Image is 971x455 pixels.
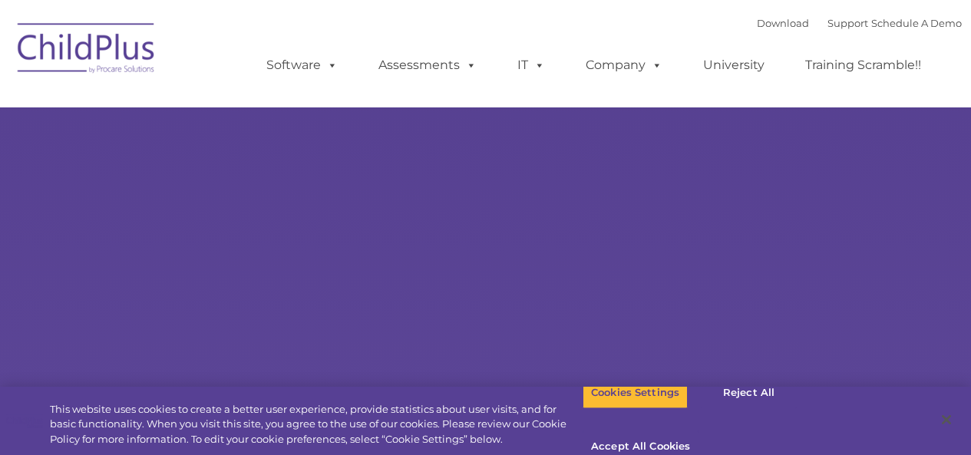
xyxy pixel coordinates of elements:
a: Download [757,17,809,29]
a: Schedule A Demo [871,17,962,29]
button: Close [930,403,963,437]
font: | [757,17,962,29]
a: University [688,50,780,81]
a: Support [827,17,868,29]
img: ChildPlus by Procare Solutions [10,12,163,89]
button: Reject All [701,377,797,409]
a: Assessments [363,50,492,81]
a: Training Scramble!! [790,50,936,81]
a: Software [251,50,353,81]
a: IT [502,50,560,81]
button: Cookies Settings [583,377,688,409]
a: Company [570,50,678,81]
div: This website uses cookies to create a better user experience, provide statistics about user visit... [50,402,583,447]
